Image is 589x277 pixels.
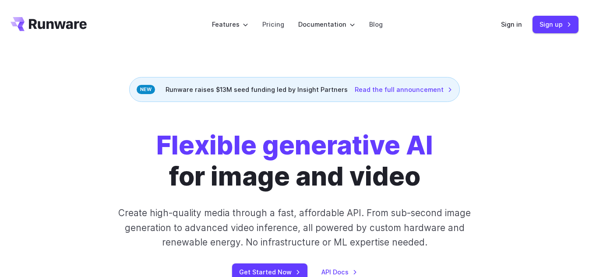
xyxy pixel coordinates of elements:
strong: Flexible generative AI [156,130,433,161]
h1: for image and video [156,130,433,192]
a: Blog [369,19,383,29]
p: Create high-quality media through a fast, affordable API. From sub-second image generation to adv... [113,206,476,249]
a: API Docs [321,267,357,277]
a: Read the full announcement [355,84,452,95]
label: Documentation [298,19,355,29]
a: Pricing [262,19,284,29]
label: Features [212,19,248,29]
div: Runware raises $13M seed funding led by Insight Partners [129,77,460,102]
a: Sign up [533,16,578,33]
a: Sign in [501,19,522,29]
a: Go to / [11,17,87,31]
